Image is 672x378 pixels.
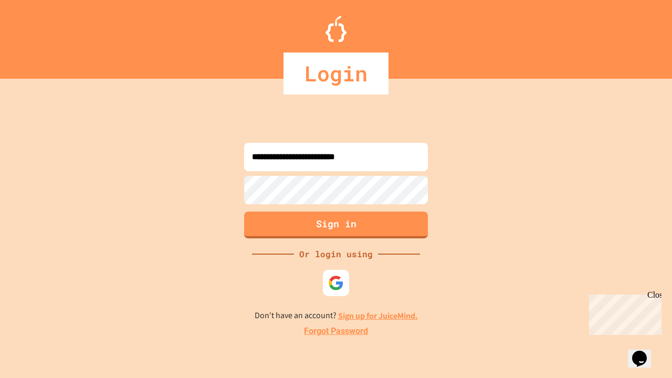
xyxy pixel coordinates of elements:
a: Sign up for JuiceMind. [338,310,418,321]
img: Logo.svg [325,16,346,42]
p: Don't have an account? [255,309,418,322]
a: Forgot Password [304,325,368,338]
iframe: chat widget [628,336,661,367]
img: google-icon.svg [328,275,344,291]
div: Or login using [294,248,378,260]
div: Login [283,52,388,94]
div: Chat with us now!Close [4,4,72,67]
iframe: chat widget [585,290,661,335]
button: Sign in [244,212,428,238]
